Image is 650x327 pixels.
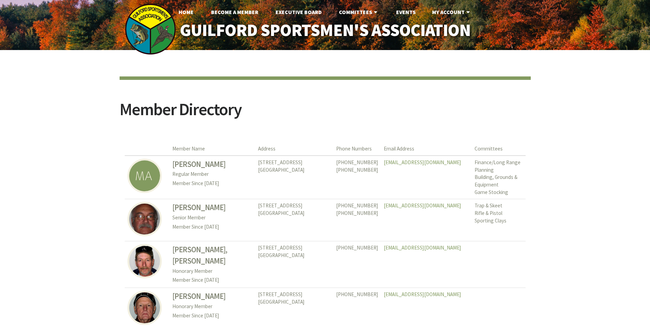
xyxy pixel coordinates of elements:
th: Address [255,142,334,156]
a: Become A Member [206,5,264,19]
td: Finance/Long Range Planning Building, Grounds & Equipment Game Stocking [472,156,526,199]
td: [PHONE_NUMBER] [333,241,381,288]
a: Events [391,5,421,19]
p: Honorary Member [172,267,253,276]
img: Raymond Adams [127,202,162,236]
th: Committees [472,142,526,156]
a: My Account [427,5,477,19]
img: Michael Acerbo [127,159,162,193]
p: Regular Member [172,170,253,179]
a: Committees [333,5,384,19]
a: Guilford Sportsmen's Association [165,16,485,45]
h3: [PERSON_NAME], [PERSON_NAME] [172,244,253,267]
a: [EMAIL_ADDRESS][DOMAIN_NAME] [384,291,461,298]
th: Member Name [170,142,255,156]
a: Home [173,5,199,19]
img: logo_sm.png [125,3,176,55]
a: [EMAIL_ADDRESS][DOMAIN_NAME] [384,202,461,209]
p: Member Since [DATE] [172,311,253,320]
a: [EMAIL_ADDRESS][DOMAIN_NAME] [384,244,461,251]
td: Trap & Skeet Rifle & Pistol Sporting Clays [472,199,526,241]
h3: [PERSON_NAME] [172,159,253,170]
h2: Member Directory [120,101,531,126]
th: Email Address [381,142,471,156]
h3: [PERSON_NAME] [172,202,253,213]
p: Honorary Member [172,302,253,311]
th: Phone Numbers [333,142,381,156]
p: Member Since [DATE] [172,276,253,285]
p: Senior Member [172,213,253,222]
td: [PHONE_NUMBER] [PHONE_NUMBER] [333,156,381,199]
img: Lary Ahearn [127,291,162,325]
td: [STREET_ADDRESS] [GEOGRAPHIC_DATA] [255,241,334,288]
img: Eugene Ahearn [127,244,162,278]
h3: [PERSON_NAME] [172,291,253,302]
a: [EMAIL_ADDRESS][DOMAIN_NAME] [384,159,461,166]
p: Member Since [DATE] [172,222,253,232]
td: [STREET_ADDRESS] [GEOGRAPHIC_DATA] [255,156,334,199]
a: Executive Board [270,5,327,19]
td: [PHONE_NUMBER] [PHONE_NUMBER] [333,199,381,241]
td: [STREET_ADDRESS] [GEOGRAPHIC_DATA] [255,199,334,241]
p: Member Since [DATE] [172,179,253,188]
